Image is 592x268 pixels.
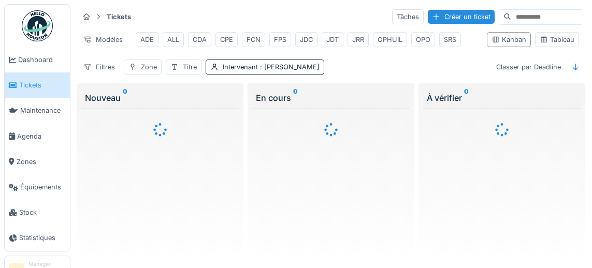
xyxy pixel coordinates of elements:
[5,225,70,250] a: Statistiques
[17,131,66,141] span: Agenda
[5,149,70,174] a: Zones
[274,35,286,44] div: FPS
[19,80,66,90] span: Tickets
[19,233,66,243] span: Statistiques
[352,35,364,44] div: JRR
[193,35,207,44] div: CDA
[540,35,574,44] div: Tableau
[5,124,70,149] a: Agenda
[85,92,235,104] div: Nouveau
[183,62,197,72] div: Titre
[492,59,566,75] div: Classer par Deadline
[392,9,424,24] div: Tâches
[326,35,339,44] div: JDT
[140,35,154,44] div: ADE
[18,55,66,65] span: Dashboard
[5,47,70,72] a: Dashboard
[5,200,70,225] a: Stock
[28,260,66,268] div: Manager
[22,10,53,41] img: Badge_color-CXgf-gQk.svg
[258,63,320,71] span: : [PERSON_NAME]
[220,35,233,44] div: CPE
[79,32,127,47] div: Modèles
[223,62,320,72] div: Intervenant
[5,174,70,200] a: Équipements
[293,92,298,104] sup: 0
[416,35,430,44] div: OPO
[256,92,406,104] div: En cours
[464,92,469,104] sup: 0
[167,35,179,44] div: ALL
[492,35,526,44] div: Kanban
[17,157,66,167] span: Zones
[103,12,135,22] strong: Tickets
[79,59,120,75] div: Filtres
[141,62,157,72] div: Zone
[444,35,456,44] div: SRS
[20,182,66,192] span: Équipements
[123,92,127,104] sup: 0
[19,207,66,217] span: Stock
[5,72,70,98] a: Tickets
[247,35,261,44] div: FCN
[300,35,313,44] div: JDC
[20,106,66,115] span: Maintenance
[428,10,495,24] div: Créer un ticket
[378,35,402,44] div: OPHUIL
[427,92,577,104] div: À vérifier
[5,98,70,123] a: Maintenance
